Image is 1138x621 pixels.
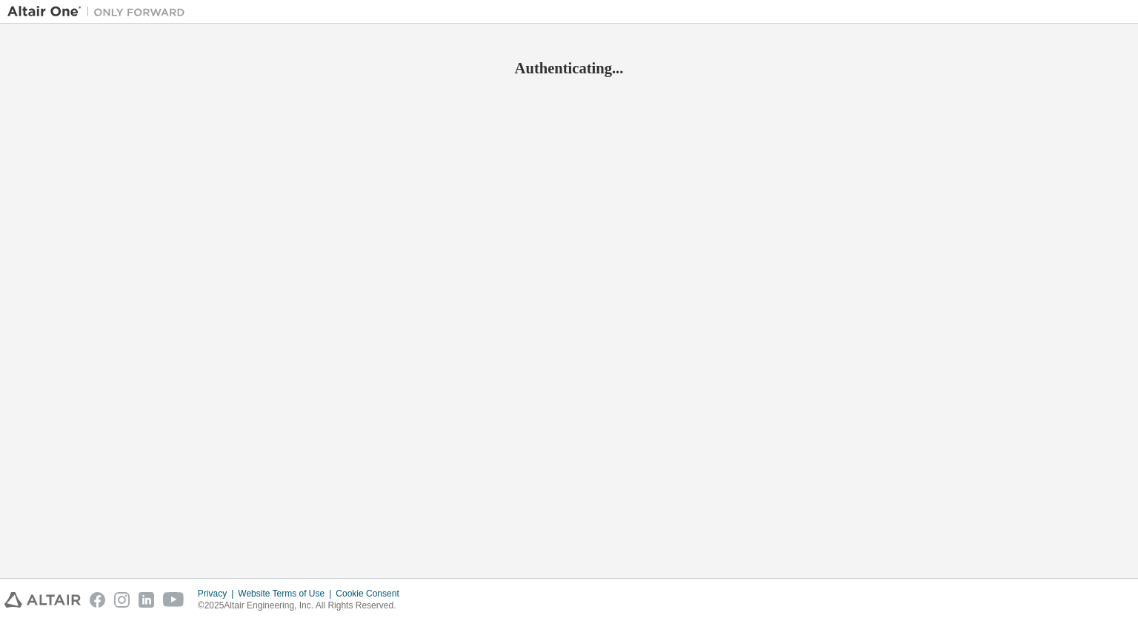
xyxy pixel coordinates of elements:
[336,588,407,600] div: Cookie Consent
[90,592,105,608] img: facebook.svg
[139,592,154,608] img: linkedin.svg
[4,592,81,608] img: altair_logo.svg
[114,592,130,608] img: instagram.svg
[198,588,238,600] div: Privacy
[163,592,184,608] img: youtube.svg
[238,588,336,600] div: Website Terms of Use
[7,4,193,19] img: Altair One
[7,59,1131,78] h2: Authenticating...
[198,600,408,612] p: © 2025 Altair Engineering, Inc. All Rights Reserved.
